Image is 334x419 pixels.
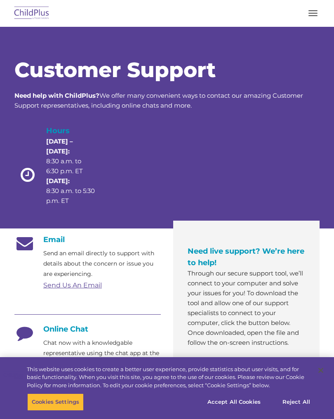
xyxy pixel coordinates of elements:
img: ChildPlus by Procare Solutions [12,4,51,23]
h4: Email [14,235,161,244]
button: Close [312,361,330,379]
button: Accept All Cookies [203,393,265,411]
h4: Hours [46,125,95,137]
span: We offer many convenient ways to contact our amazing Customer Support representatives, including ... [14,92,303,109]
strong: Need help with ChildPlus? [14,92,99,99]
div: This website uses cookies to create a better user experience, provide statistics about user visit... [27,365,311,390]
strong: [DATE] – [DATE]: [46,137,73,155]
p: 8:30 a.m. to 6:30 p.m. ET 8:30 a.m. to 5:30 p.m. ET [46,137,95,206]
p: Chat now with a knowledgable representative using the chat app at the bottom right. [43,338,161,369]
span: Need live support? We’re here to help! [188,247,304,267]
strong: [DATE]: [46,177,70,185]
p: Through our secure support tool, we’ll connect to your computer and solve your issues for you! To... [188,268,305,348]
a: Send Us An Email [43,281,102,289]
span: Customer Support [14,57,216,82]
h4: Online Chat [14,325,161,334]
p: Send an email directly to support with details about the concern or issue you are experiencing. [43,248,161,279]
button: Reject All [270,393,322,411]
button: Cookies Settings [27,393,84,411]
